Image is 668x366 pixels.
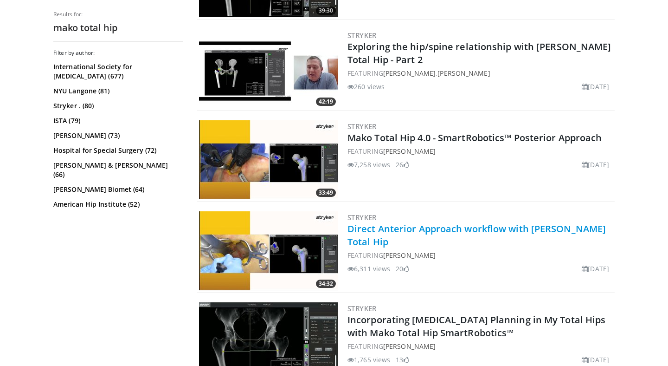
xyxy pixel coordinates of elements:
[347,264,390,274] li: 6,311 views
[316,98,336,106] span: 42:19
[347,40,611,66] a: Exploring the hip/spine relationship with [PERSON_NAME] Total Hip - Part 2
[199,29,338,108] a: 42:19
[347,160,390,170] li: 7,258 views
[316,280,336,288] span: 34:32
[582,160,609,170] li: [DATE]
[383,147,436,156] a: [PERSON_NAME]
[53,49,183,57] h3: Filter by author:
[199,211,338,290] a: 34:32
[53,116,181,125] a: ISTA (79)
[383,342,436,351] a: [PERSON_NAME]
[316,189,336,197] span: 33:49
[53,131,181,140] a: [PERSON_NAME] (73)
[582,355,609,365] li: [DATE]
[53,86,181,96] a: NYU Langone (81)
[347,82,385,91] li: 260 views
[396,355,409,365] li: 13
[347,122,377,131] a: Stryker
[582,82,609,91] li: [DATE]
[396,264,409,274] li: 20
[347,355,390,365] li: 1,765 views
[347,68,613,78] div: FEATURING ,
[53,101,181,111] a: Stryker . (80)
[347,131,602,144] a: Mako Total Hip 4.0 - SmartRobotics™ Posterior Approach
[383,251,436,260] a: [PERSON_NAME]
[347,314,605,339] a: Incorporating [MEDICAL_DATA] Planning in My Total Hips with Mako Total Hip SmartRobotics™
[347,341,613,351] div: FEATURING
[199,211,338,290] img: bdbf44e3-ce2a-4c75-b370-82eb97544fc5.300x170_q85_crop-smart_upscale.jpg
[347,250,613,260] div: FEATURING
[582,264,609,274] li: [DATE]
[316,7,336,15] span: 39:30
[347,222,606,248] a: Direct Anterior Approach workflow with [PERSON_NAME] Total Hip
[53,62,181,81] a: International Society for [MEDICAL_DATA] (677)
[53,22,183,34] h2: mako total hip
[53,161,181,179] a: [PERSON_NAME] & [PERSON_NAME] (66)
[347,213,377,222] a: Stryker
[199,120,338,199] img: 3ba8cd3d-6601-463c-ab48-6102ce776930.300x170_q85_crop-smart_upscale.jpg
[53,146,181,155] a: Hospital for Special Surgery (72)
[53,185,181,194] a: [PERSON_NAME] Biomet (64)
[199,29,338,108] img: 19347c08-3f7d-44cd-8e11-33b6090e9113.300x170_q85_crop-smart_upscale.jpg
[53,11,183,18] p: Results for:
[383,69,436,78] a: [PERSON_NAME]
[396,160,409,170] li: 26
[347,304,377,313] a: Stryker
[199,120,338,199] a: 33:49
[347,31,377,40] a: Stryker
[53,200,181,209] a: American Hip Institute (52)
[347,146,613,156] div: FEATURING
[437,69,490,78] a: [PERSON_NAME]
